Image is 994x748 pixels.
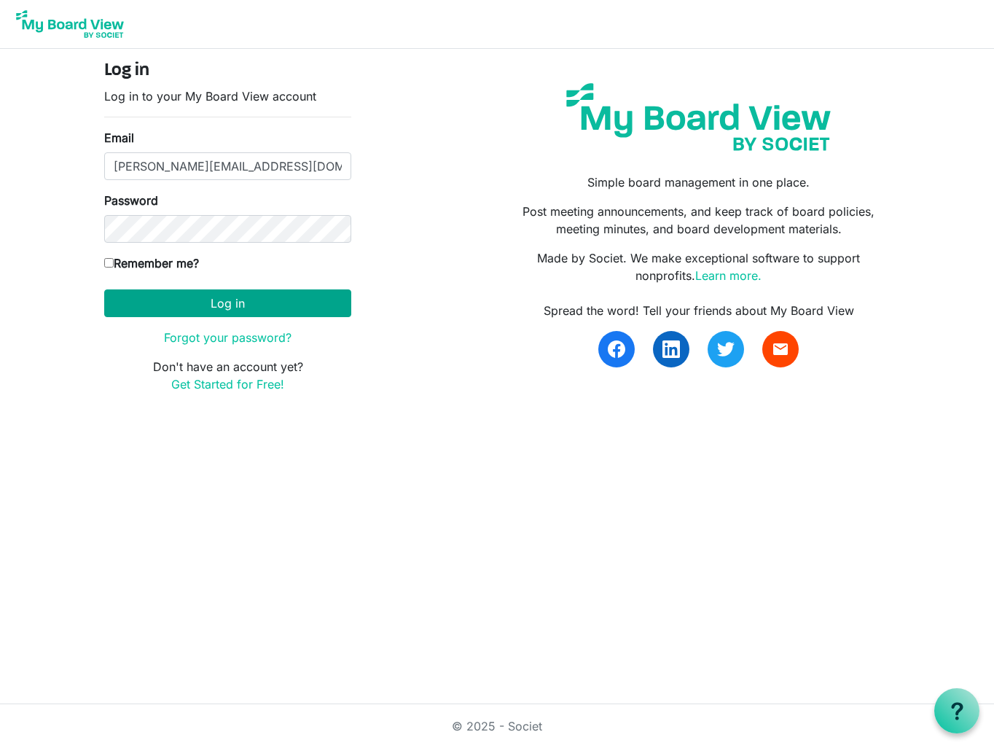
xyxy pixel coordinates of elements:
a: Forgot your password? [164,330,291,345]
img: facebook.svg [608,340,625,358]
button: Log in [104,289,351,317]
label: Email [104,129,134,147]
img: twitter.svg [717,340,735,358]
a: Learn more. [695,268,762,283]
p: Post meeting announcements, and keep track of board policies, meeting minutes, and board developm... [508,203,890,238]
input: Remember me? [104,258,114,268]
div: Spread the word! Tell your friends about My Board View [508,302,890,319]
img: my-board-view-societ.svg [555,72,842,162]
p: Made by Societ. We make exceptional software to support nonprofits. [508,249,890,284]
p: Don't have an account yet? [104,358,351,393]
p: Simple board management in one place. [508,174,890,191]
span: email [772,340,789,358]
a: email [762,331,799,367]
a: © 2025 - Societ [452,719,542,733]
img: My Board View Logo [12,6,128,42]
p: Log in to your My Board View account [104,87,351,105]
label: Password [104,192,158,209]
label: Remember me? [104,254,199,272]
h4: Log in [104,61,351,82]
img: linkedin.svg [662,340,680,358]
a: Get Started for Free! [171,377,284,391]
